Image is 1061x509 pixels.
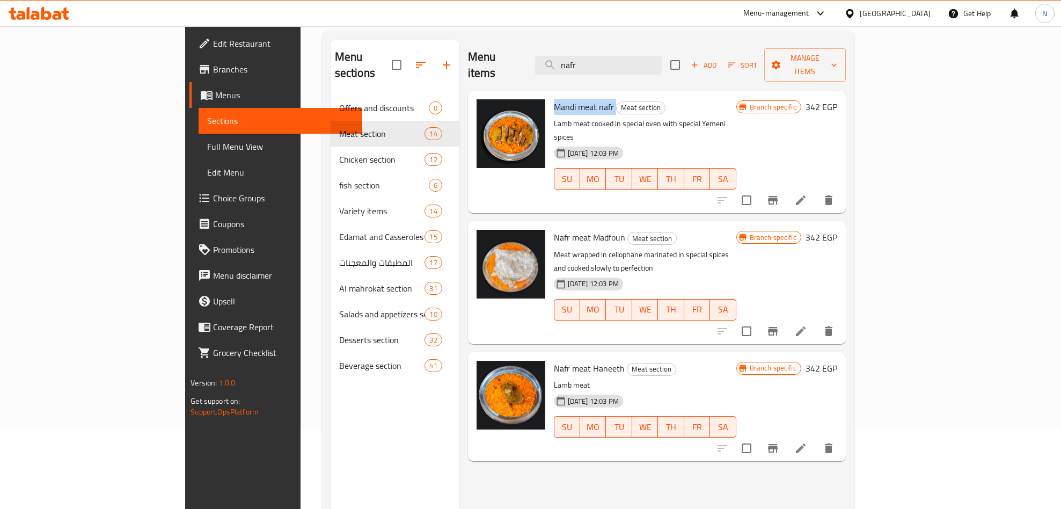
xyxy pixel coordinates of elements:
[816,435,842,461] button: delete
[564,279,623,289] span: [DATE] 12:03 PM
[554,248,736,275] p: Meat wrapped in cellophane marinated in special spices and cooked slowly to perfection
[477,230,545,299] img: Nafr meat Madfoun
[434,52,459,78] button: Add section
[564,396,623,406] span: [DATE] 12:03 PM
[580,168,606,190] button: MO
[339,333,425,346] div: Desserts section
[606,299,632,321] button: TU
[628,232,676,245] span: Meat section
[331,198,459,224] div: Variety items14
[213,269,354,282] span: Menu disclaimer
[554,229,625,245] span: Nafr meat Madfoun
[684,416,710,438] button: FR
[636,419,654,435] span: WE
[191,376,217,390] span: Version:
[339,308,425,321] span: Salads and appetizers section
[689,59,718,71] span: Add
[559,419,576,435] span: SU
[425,335,441,345] span: 32
[606,416,632,438] button: TU
[331,250,459,275] div: المطبقات والمعجنات17
[658,168,684,190] button: TH
[425,155,441,165] span: 12
[806,99,837,114] h6: 342 EGP
[686,57,721,74] button: Add
[714,171,731,187] span: SA
[425,205,442,217] div: items
[425,153,442,166] div: items
[207,166,354,179] span: Edit Menu
[331,301,459,327] div: Salads and appetizers section10
[745,363,801,373] span: Branch specific
[339,205,425,217] span: Variety items
[213,63,354,76] span: Branches
[425,206,441,216] span: 14
[339,230,425,243] span: Edamat and Casseroles
[477,361,545,430] img: Nafr meat Haneeth
[714,302,731,317] span: SA
[710,168,736,190] button: SA
[425,309,441,319] span: 10
[339,153,425,166] span: Chicken section
[425,283,441,294] span: 31
[339,282,425,295] span: Al mahrokat section
[189,263,362,288] a: Menu disclaimer
[331,353,459,379] div: Beverage section41
[191,405,259,419] a: Support.OpsPlatform
[207,140,354,153] span: Full Menu View
[662,302,679,317] span: TH
[559,302,576,317] span: SU
[658,416,684,438] button: TH
[477,99,545,168] img: Mandi meat nafr
[425,256,442,269] div: items
[468,49,522,81] h2: Menu items
[710,299,736,321] button: SA
[658,299,684,321] button: TH
[627,232,677,245] div: Meat section
[735,437,758,460] span: Select to update
[425,333,442,346] div: items
[580,416,606,438] button: MO
[189,185,362,211] a: Choice Groups
[632,416,658,438] button: WE
[331,147,459,172] div: Chicken section12
[584,171,602,187] span: MO
[425,232,441,242] span: 15
[429,179,442,192] div: items
[662,171,679,187] span: TH
[429,103,442,113] span: 0
[610,419,627,435] span: TU
[689,419,706,435] span: FR
[339,127,425,140] span: Meat section
[219,376,236,390] span: 1.0.0
[189,82,362,108] a: Menus
[745,232,801,243] span: Branch specific
[764,48,846,82] button: Manage items
[627,363,676,375] span: Meat section
[331,121,459,147] div: Meat section14
[760,435,786,461] button: Branch-specific-item
[331,95,459,121] div: Offers and discounts0
[429,101,442,114] div: items
[554,379,736,392] p: Lamb meat
[725,57,760,74] button: Sort
[213,192,354,205] span: Choice Groups
[662,419,679,435] span: TH
[816,187,842,213] button: delete
[806,361,837,376] h6: 342 EGP
[584,302,602,317] span: MO
[425,308,442,321] div: items
[213,295,354,308] span: Upsell
[735,320,758,343] span: Select to update
[213,346,354,359] span: Grocery Checklist
[331,224,459,250] div: Edamat and Casseroles15
[689,171,706,187] span: FR
[199,134,362,159] a: Full Menu View
[339,256,425,269] span: المطبقات والمعجنات
[331,275,459,301] div: Al mahrokat section31
[207,114,354,127] span: Sections
[189,237,362,263] a: Promotions
[339,359,425,372] span: Beverage section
